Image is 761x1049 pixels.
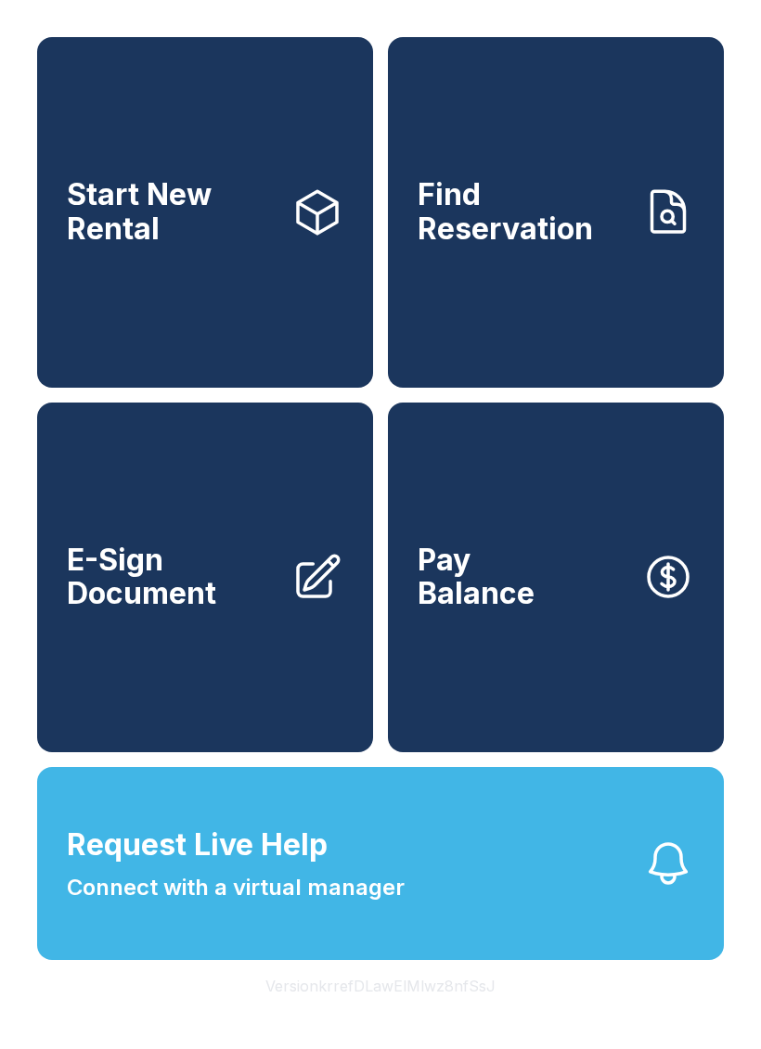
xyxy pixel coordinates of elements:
span: Find Reservation [418,178,627,246]
span: Start New Rental [67,178,277,246]
a: E-Sign Document [37,403,373,753]
span: Request Live Help [67,823,328,867]
button: VersionkrrefDLawElMlwz8nfSsJ [251,960,510,1012]
button: Request Live HelpConnect with a virtual manager [37,767,724,960]
span: E-Sign Document [67,544,277,611]
button: PayBalance [388,403,724,753]
span: Connect with a virtual manager [67,871,405,904]
a: Start New Rental [37,37,373,388]
span: Pay Balance [418,544,535,611]
a: Find Reservation [388,37,724,388]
